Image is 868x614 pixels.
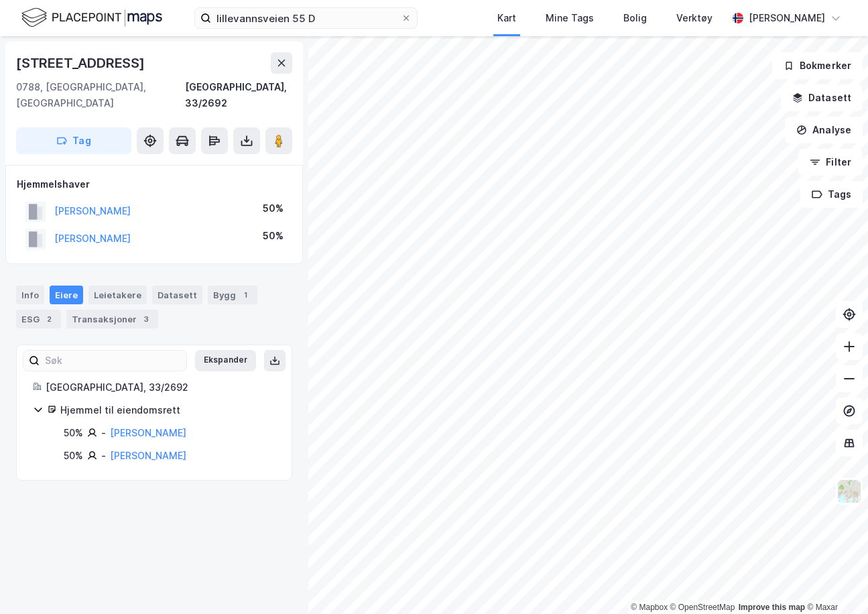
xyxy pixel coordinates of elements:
[152,286,202,304] div: Datasett
[40,351,186,371] input: Søk
[101,425,106,441] div: -
[64,425,83,441] div: 50%
[46,379,275,395] div: [GEOGRAPHIC_DATA], 33/2692
[670,603,735,612] a: OpenStreetMap
[110,450,186,461] a: [PERSON_NAME]
[88,286,147,304] div: Leietakere
[781,84,863,111] button: Datasett
[17,176,292,192] div: Hjemmelshaver
[676,10,712,26] div: Verktøy
[42,312,56,326] div: 2
[16,310,61,328] div: ESG
[195,350,256,371] button: Ekspander
[631,603,668,612] a: Mapbox
[16,286,44,304] div: Info
[139,312,153,326] div: 3
[801,550,868,614] div: Kontrollprogram for chat
[64,448,83,464] div: 50%
[546,10,594,26] div: Mine Tags
[16,127,131,154] button: Tag
[60,402,275,418] div: Hjemmel til eiendomsrett
[798,149,863,176] button: Filter
[110,427,186,438] a: [PERSON_NAME]
[16,79,185,111] div: 0788, [GEOGRAPHIC_DATA], [GEOGRAPHIC_DATA]
[211,8,401,28] input: Søk på adresse, matrikkel, gårdeiere, leietakere eller personer
[21,6,162,29] img: logo.f888ab2527a4732fd821a326f86c7f29.svg
[497,10,516,26] div: Kart
[800,181,863,208] button: Tags
[785,117,863,143] button: Analyse
[263,200,284,217] div: 50%
[239,288,252,302] div: 1
[836,479,862,504] img: Z
[50,286,83,304] div: Eiere
[749,10,825,26] div: [PERSON_NAME]
[263,228,284,244] div: 50%
[801,550,868,614] iframe: Chat Widget
[101,448,106,464] div: -
[66,310,158,328] div: Transaksjoner
[739,603,805,612] a: Improve this map
[772,52,863,79] button: Bokmerker
[185,79,292,111] div: [GEOGRAPHIC_DATA], 33/2692
[16,52,147,74] div: [STREET_ADDRESS]
[208,286,257,304] div: Bygg
[623,10,647,26] div: Bolig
